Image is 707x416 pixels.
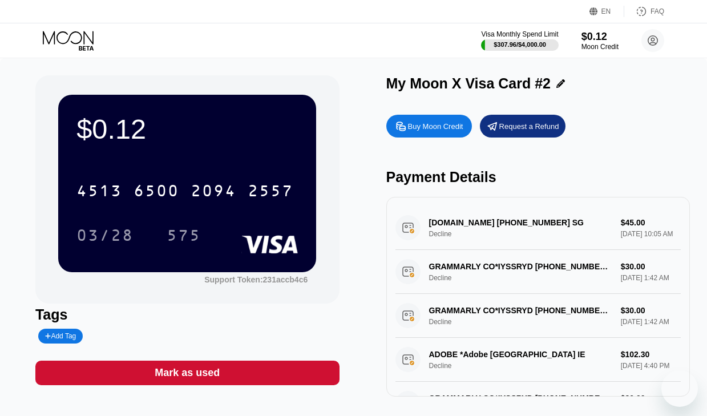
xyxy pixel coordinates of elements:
[76,183,122,201] div: 4513
[499,122,559,131] div: Request a Refund
[134,183,179,201] div: 6500
[581,31,619,43] div: $0.12
[76,228,134,246] div: 03/28
[601,7,611,15] div: EN
[581,31,619,51] div: $0.12Moon Credit
[661,370,698,407] iframe: Button to launch messaging window
[191,183,236,201] div: 2094
[386,169,690,185] div: Payment Details
[481,30,558,51] div: Visa Monthly Spend Limit$307.96/$4,000.00
[167,228,201,246] div: 575
[386,115,472,138] div: Buy Moon Credit
[624,6,664,17] div: FAQ
[204,275,308,284] div: Support Token:231accb4c6
[158,221,209,249] div: 575
[155,366,220,379] div: Mark as used
[45,332,76,340] div: Add Tag
[480,115,565,138] div: Request a Refund
[248,183,293,201] div: 2557
[70,176,300,205] div: 4513650020942557
[408,122,463,131] div: Buy Moon Credit
[581,43,619,51] div: Moon Credit
[35,306,340,323] div: Tags
[651,7,664,15] div: FAQ
[68,221,142,249] div: 03/28
[589,6,624,17] div: EN
[38,329,83,344] div: Add Tag
[204,275,308,284] div: Support Token: 231accb4c6
[35,361,340,385] div: Mark as used
[76,113,298,145] div: $0.12
[481,30,558,38] div: Visa Monthly Spend Limit
[494,41,546,48] div: $307.96 / $4,000.00
[386,75,551,92] div: My Moon X Visa Card #2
